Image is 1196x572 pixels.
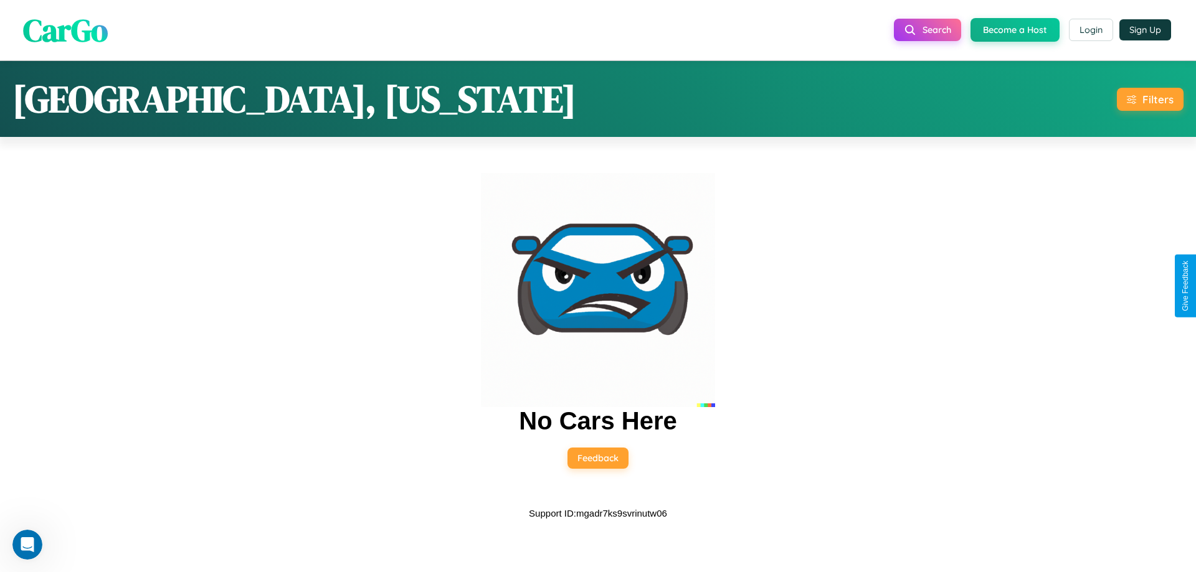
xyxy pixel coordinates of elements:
p: Support ID: mgadr7ks9svrinutw06 [529,505,667,522]
button: Login [1069,19,1113,41]
button: Feedback [567,448,629,469]
span: CarGo [23,8,108,51]
iframe: Intercom live chat [12,530,42,560]
h2: No Cars Here [519,407,676,435]
img: car [481,173,715,407]
button: Become a Host [971,18,1060,42]
h1: [GEOGRAPHIC_DATA], [US_STATE] [12,73,576,124]
div: Give Feedback [1181,261,1190,311]
button: Sign Up [1119,19,1171,40]
button: Search [894,19,961,41]
span: Search [923,24,951,35]
div: Filters [1142,93,1174,106]
button: Filters [1117,88,1184,111]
